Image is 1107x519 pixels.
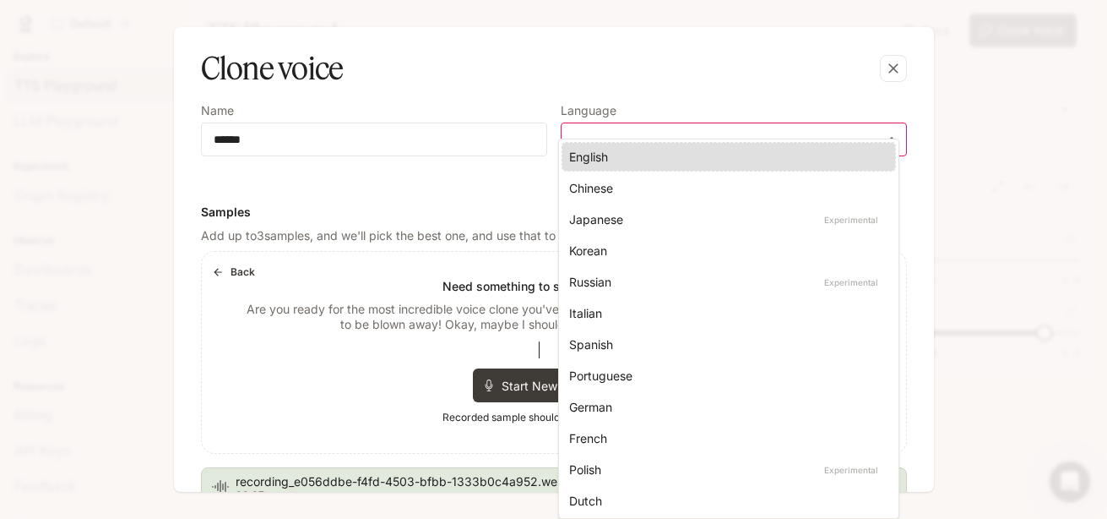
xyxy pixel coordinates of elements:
[569,210,882,228] div: Japanese
[569,461,882,478] div: Polish
[569,367,882,385] div: Portuguese
[569,304,882,322] div: Italian
[569,273,882,291] div: Russian
[821,212,882,227] p: Experimental
[821,275,882,290] p: Experimental
[569,148,882,166] div: English
[569,492,882,510] div: Dutch
[569,398,882,416] div: German
[569,336,882,353] div: Spanish
[569,429,882,447] div: French
[569,242,882,259] div: Korean
[569,179,882,197] div: Chinese
[821,462,882,478] p: Experimental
